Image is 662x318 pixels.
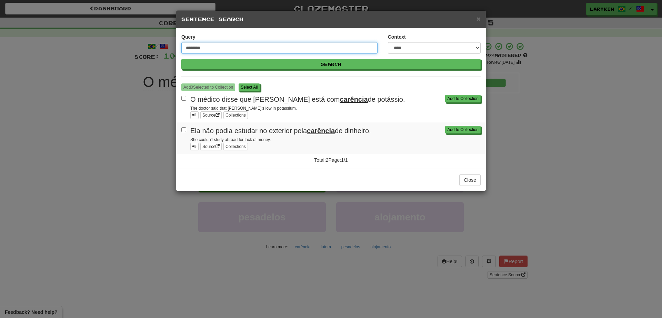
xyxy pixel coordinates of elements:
[200,111,222,119] a: Source
[223,111,248,119] button: Collections
[340,96,368,103] u: carência
[190,127,371,135] span: Ela não podia estudar no exterior pela de dinheiro.
[181,59,481,69] button: Search
[200,143,222,150] a: Source
[477,15,481,23] span: ×
[388,33,406,40] label: Context
[239,83,260,91] button: Select All
[477,15,481,22] button: Close
[223,143,248,150] button: Collections
[190,106,297,111] small: The doctor said that [PERSON_NAME]'s low in potassium.
[279,154,382,163] div: Total: 2 Page: 1 / 1
[181,83,235,91] button: Add0Selected to Collection
[445,126,481,133] button: Add to Collection
[307,127,335,135] u: carência
[181,16,481,23] h5: Sentence Search
[190,137,271,142] small: She couldn't study abroad for lack of money.
[181,33,195,40] label: Query
[459,174,481,186] button: Close
[445,95,481,102] button: Add to Collection
[190,96,405,103] span: O médico disse que [PERSON_NAME] está com de potássio.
